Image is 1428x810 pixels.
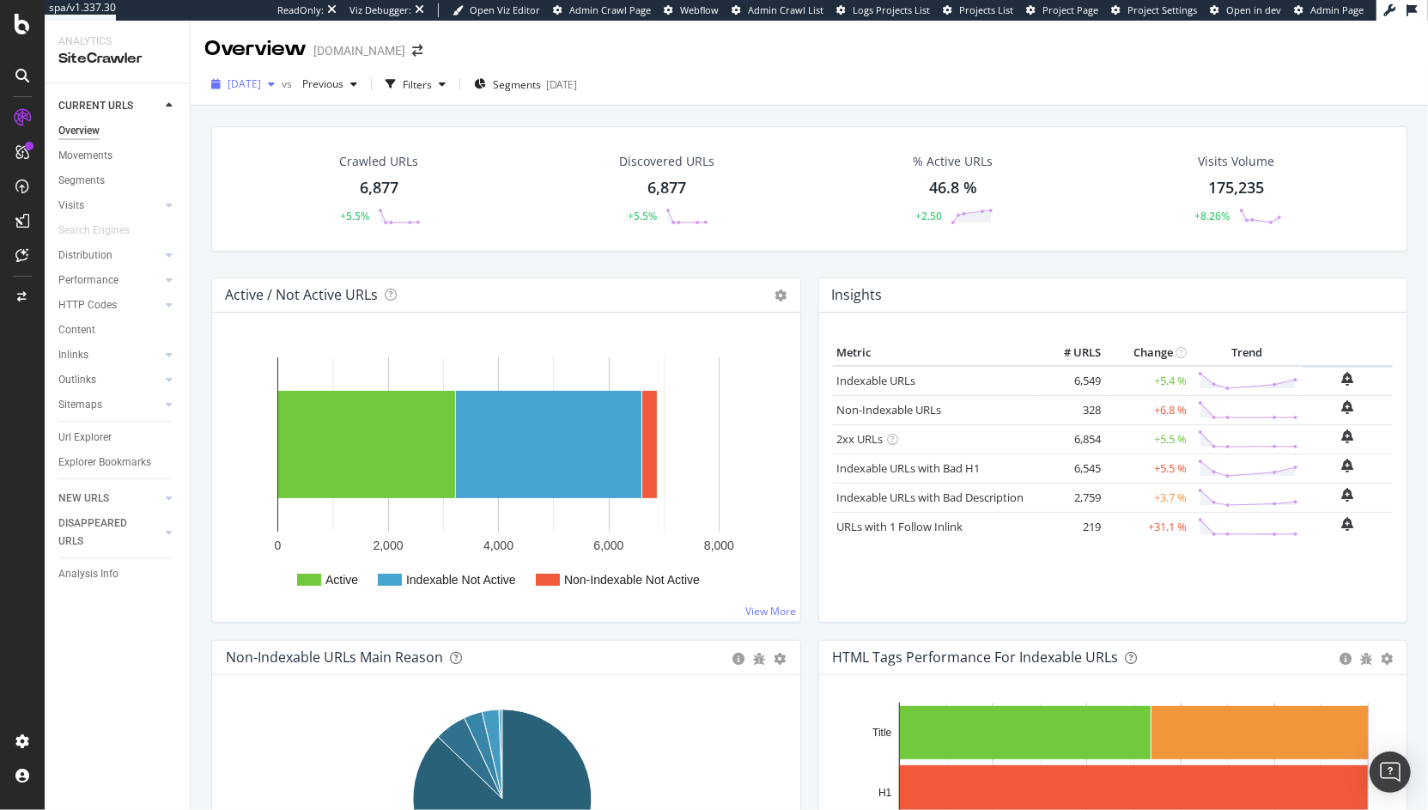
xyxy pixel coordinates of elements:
text: 2,000 [373,539,403,552]
span: Previous [295,76,343,91]
a: Non-Indexable URLs [837,402,942,417]
td: 6,549 [1036,366,1105,396]
a: URLs with 1 Follow Inlink [837,519,963,534]
div: bell-plus [1342,517,1354,531]
a: Sitemaps [58,396,161,414]
a: Analysis Info [58,565,178,583]
div: Analytics [58,34,176,49]
div: A chart. [226,340,779,608]
text: 4,000 [483,539,513,552]
div: NEW URLS [58,490,109,508]
div: CURRENT URLS [58,97,133,115]
th: Change [1105,340,1191,366]
div: bell-plus [1342,429,1354,443]
td: +31.1 % [1105,512,1191,541]
div: bell-plus [1342,488,1354,502]
a: Open in dev [1210,3,1281,17]
a: Admin Page [1294,3,1364,17]
div: +2.50 [915,209,942,223]
span: Projects List [959,3,1013,16]
div: Url Explorer [58,429,112,447]
a: Open Viz Editor [453,3,540,17]
div: Sitemaps [58,396,102,414]
div: Movements [58,147,112,165]
div: Filters [403,77,432,92]
a: Admin Crawl List [732,3,823,17]
span: Webflow [680,3,719,16]
a: Projects List [943,3,1013,17]
div: Crawled URLs [339,153,418,170]
a: Indexable URLs [837,373,916,388]
div: Explorer Bookmarks [58,454,151,472]
div: Open Intercom Messenger [1370,752,1411,793]
span: Admin Crawl List [748,3,823,16]
a: Content [58,321,178,339]
text: 0 [275,539,282,552]
a: Indexable URLs with Bad Description [837,490,1024,505]
text: 6,000 [593,539,623,552]
text: H1 [878,787,892,799]
td: +6.8 % [1105,395,1191,424]
div: gear [775,653,787,665]
div: Visits Volume [1199,153,1275,170]
i: Options [775,289,787,301]
div: HTML Tags Performance for Indexable URLs [833,649,1119,666]
div: circle-info [733,653,745,665]
a: Performance [58,271,161,289]
th: Metric [833,340,1037,366]
div: Content [58,321,95,339]
a: Logs Projects List [836,3,930,17]
div: bell-plus [1342,372,1354,386]
a: Url Explorer [58,429,178,447]
a: Segments [58,172,178,190]
a: Project Page [1026,3,1098,17]
div: Non-Indexable URLs Main Reason [226,649,443,666]
td: 2,759 [1036,483,1105,512]
a: DISAPPEARED URLS [58,515,161,551]
span: vs [282,76,295,91]
td: 219 [1036,512,1105,541]
div: Overview [204,34,307,64]
a: Overview [58,122,178,140]
td: +5.5 % [1105,454,1191,483]
span: Project Page [1042,3,1098,16]
button: Previous [295,70,364,98]
div: Overview [58,122,100,140]
button: Filters [379,70,453,98]
div: bug [1360,653,1372,665]
th: Trend [1191,340,1303,366]
div: % Active URLs [913,153,993,170]
div: bug [754,653,766,665]
div: circle-info [1340,653,1352,665]
div: 6,877 [647,177,686,199]
td: +5.5 % [1105,424,1191,454]
div: arrow-right-arrow-left [412,45,422,57]
button: [DATE] [204,70,282,98]
button: Segments[DATE] [467,70,584,98]
div: Inlinks [58,346,88,364]
a: Explorer Bookmarks [58,454,178,472]
text: 8,000 [704,539,734,552]
a: Outlinks [58,371,161,389]
div: Distribution [58,247,112,265]
span: Logs Projects List [853,3,930,16]
span: Project Settings [1127,3,1197,16]
td: 328 [1036,395,1105,424]
text: Indexable Not Active [406,573,516,587]
div: gear [1381,653,1393,665]
a: Distribution [58,247,161,265]
a: Webflow [664,3,719,17]
h4: Active / Not Active URLs [225,283,378,307]
a: Inlinks [58,346,161,364]
div: 46.8 % [929,177,977,199]
span: Admin Page [1310,3,1364,16]
th: # URLS [1036,340,1105,366]
div: Outlinks [58,371,96,389]
a: View More [746,604,797,618]
div: Discovered URLs [619,153,714,170]
div: [DOMAIN_NAME] [313,42,405,59]
div: Analysis Info [58,565,118,583]
a: NEW URLS [58,490,161,508]
a: Project Settings [1111,3,1197,17]
h4: Insights [832,283,883,307]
